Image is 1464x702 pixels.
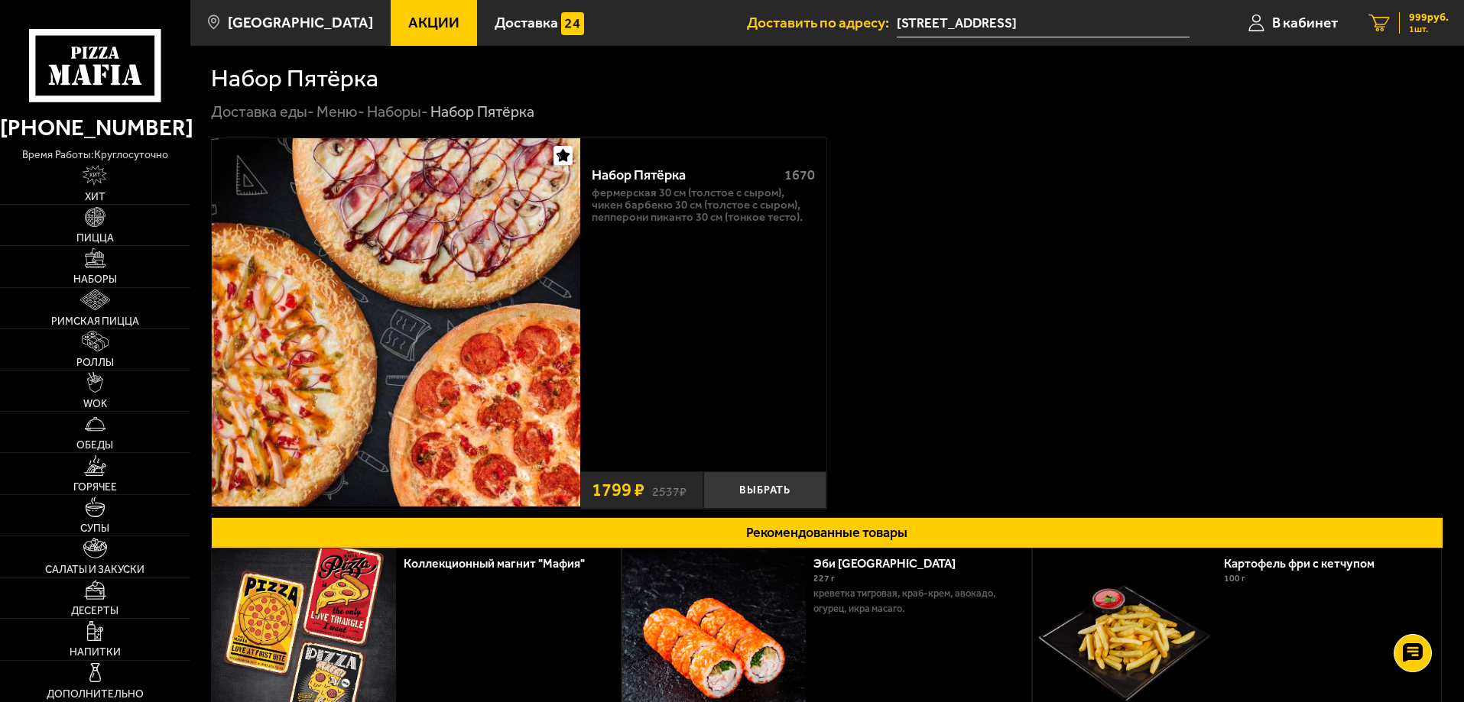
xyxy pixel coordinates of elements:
[45,565,144,575] span: Салаты и закуски
[408,15,459,30] span: Акции
[1409,24,1449,34] span: 1 шт.
[1224,556,1390,571] a: Картофель фри с кетчупом
[212,138,580,506] img: Набор Пятёрка
[430,102,534,122] div: Набор Пятёрка
[85,192,105,202] span: Хит
[592,187,815,224] p: Фермерская 30 см (толстое с сыром), Чикен Барбекю 30 см (толстое с сыром), Пепперони Пиканто 30 с...
[211,66,378,91] h1: Набор Пятёрка
[228,15,373,30] span: [GEOGRAPHIC_DATA]
[813,586,1019,616] p: креветка тигровая, краб-крем, авокадо, огурец, икра масаго.
[71,606,118,616] span: Десерты
[784,167,815,183] span: 1670
[70,647,121,658] span: Напитки
[1409,12,1449,23] span: 999 руб.
[212,138,580,509] a: Набор Пятёрка
[47,689,144,700] span: Дополнительно
[813,573,835,584] span: 227 г
[703,471,826,509] button: Выбрать
[83,399,107,409] span: WOK
[897,9,1190,37] input: Ваш адрес доставки
[652,482,687,498] s: 2537 ₽
[592,167,771,184] div: Набор Пятёрка
[73,274,117,285] span: Наборы
[1272,15,1338,30] span: В кабинет
[211,517,1443,548] button: Рекомендованные товары
[367,102,428,121] a: Наборы-
[76,357,114,368] span: Роллы
[1224,573,1245,584] span: 100 г
[404,556,600,571] a: Коллекционный магнит "Мафия"
[592,481,644,500] span: 1799 ₽
[813,556,971,571] a: Эби [GEOGRAPHIC_DATA]
[495,15,558,30] span: Доставка
[747,15,897,30] span: Доставить по адресу:
[316,102,365,121] a: Меню-
[211,102,314,121] a: Доставка еды-
[76,440,113,451] span: Обеды
[51,316,139,327] span: Римская пицца
[561,12,584,35] img: 15daf4d41897b9f0e9f617042186c801.svg
[73,482,117,493] span: Горячее
[80,523,109,534] span: Супы
[76,233,114,244] span: Пицца
[897,9,1190,37] span: Чарушинская улица, 22к1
